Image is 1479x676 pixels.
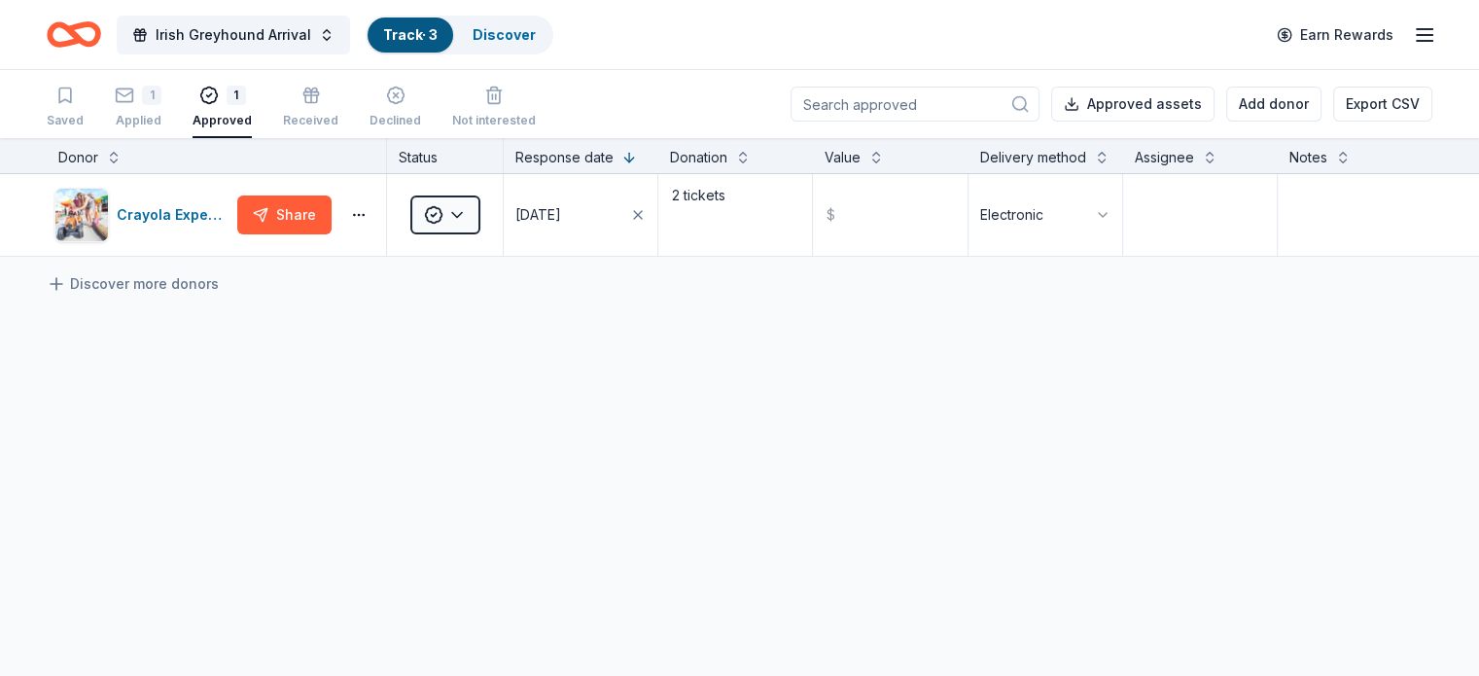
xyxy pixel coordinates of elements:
div: Donation [670,146,727,169]
button: Share [237,196,332,234]
div: Received [283,113,338,128]
button: Approved assets [1051,87,1215,122]
button: Declined [370,78,421,138]
input: Search approved [791,87,1039,122]
a: Earn Rewards [1265,18,1405,53]
div: Approved [193,113,252,128]
div: Delivery method [980,146,1086,169]
button: Irish Greyhound Arrival [117,16,350,54]
button: Image for Crayola Experience (Orlando)Crayola Experience ([GEOGRAPHIC_DATA]) [54,188,229,242]
div: [DATE] [515,203,561,227]
div: Response date [515,146,614,169]
span: Irish Greyhound Arrival [156,23,311,47]
img: Image for Crayola Experience (Orlando) [55,189,108,241]
div: Value [825,146,861,169]
button: 1Approved [193,78,252,138]
a: Discover [473,26,536,43]
a: Home [47,12,101,57]
a: Track· 3 [383,26,438,43]
div: 1 [142,86,161,105]
button: Add donor [1226,87,1321,122]
div: Not interested [452,113,536,128]
div: Notes [1289,146,1327,169]
button: Export CSV [1333,87,1432,122]
button: Track· 3Discover [366,16,553,54]
div: Assignee [1135,146,1194,169]
a: Discover more donors [47,272,219,296]
div: Applied [115,113,161,128]
textarea: 2 tickets [660,176,810,254]
div: 1 [227,86,246,105]
div: Donor [58,146,98,169]
button: Received [283,78,338,138]
button: [DATE] [504,174,657,256]
button: Saved [47,78,84,138]
div: Status [387,138,504,173]
div: Crayola Experience ([GEOGRAPHIC_DATA]) [117,203,229,227]
button: 1Applied [115,78,161,138]
div: Saved [47,113,84,128]
button: Not interested [452,78,536,138]
div: Declined [370,113,421,128]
